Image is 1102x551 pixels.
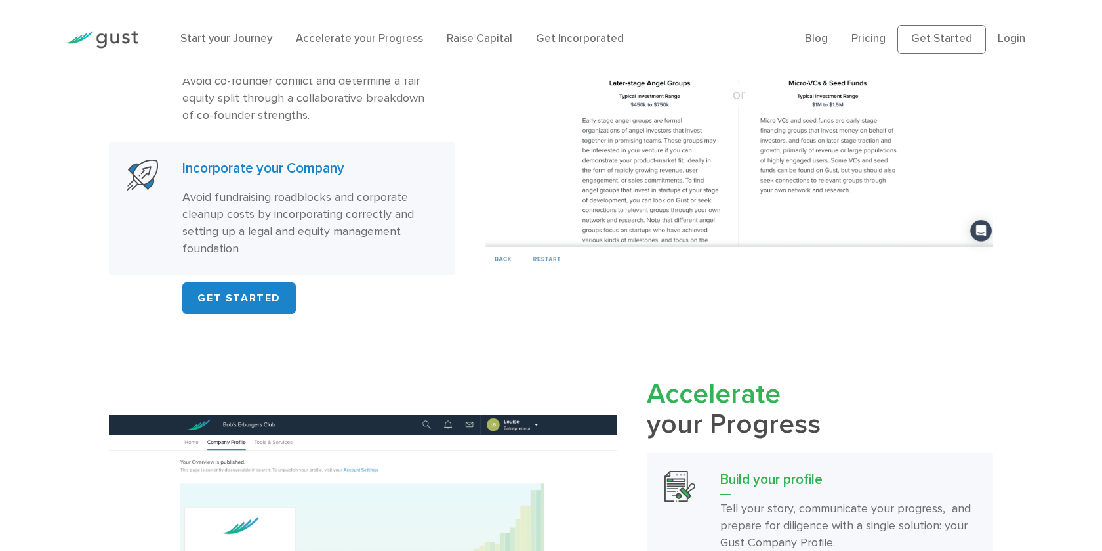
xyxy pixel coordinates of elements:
[647,378,781,410] span: Accelerate
[998,32,1025,45] a: Login
[447,32,512,45] a: Raise Capital
[127,160,158,191] img: Start Your Company
[897,25,986,54] a: Get Started
[182,282,296,314] a: GET STARTED
[805,32,828,45] a: Blog
[182,189,438,257] p: Avoid fundraising roadblocks and corporate cleanup costs by incorporating correctly and setting u...
[851,32,886,45] a: Pricing
[180,32,272,45] a: Start your Journey
[182,160,438,183] h3: Incorporate your Company
[296,32,423,45] a: Accelerate your Progress
[647,380,993,440] h2: your Progress
[109,142,455,275] a: Start Your CompanyIncorporate your CompanyAvoid fundraising roadblocks and corporate cleanup cost...
[664,471,695,502] img: Build Your Profile
[182,73,438,124] p: Avoid co-founder conflict and determine a fair equity split through a collaborative breakdown of ...
[720,471,975,495] h3: Build your profile
[109,26,455,142] a: Plan Co Founder OwnershipPlan Co-founder OwnershipAvoid co-founder conflict and determine a fair ...
[536,32,624,45] a: Get Incorporated
[65,31,138,49] img: Gust Logo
